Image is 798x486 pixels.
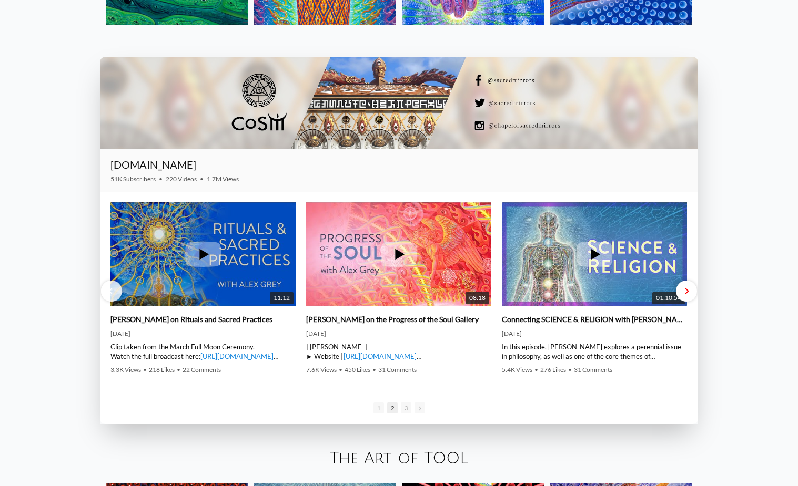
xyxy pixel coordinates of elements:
[200,352,274,360] a: [URL][DOMAIN_NAME]
[540,366,566,374] span: 276 Likes
[624,162,688,175] iframe: Subscribe to CoSM.TV on YouTube
[466,292,489,304] span: 08:18
[330,450,468,467] a: The Art of TOOL
[110,315,272,324] a: [PERSON_NAME] on Rituals and Sacred Practices
[306,342,491,361] div: | [PERSON_NAME] | ► Website | ► Instagram | ► Facebook | | Chapel of Sacred Mirrors | ► Website |...
[568,366,572,374] span: •
[159,175,163,183] span: •
[306,366,337,374] span: 7.6K Views
[200,175,204,183] span: •
[306,185,491,324] img: Alex Grey on the Progress of the Soul Gallery
[502,202,687,306] a: Connecting SCIENCE & RELIGION with Alex Grey 01:10:54
[339,366,342,374] span: •
[306,329,491,338] div: [DATE]
[344,352,417,360] a: [URL][DOMAIN_NAME]
[306,202,491,306] a: Alex Grey on the Progress of the Soul Gallery 08:18
[183,366,221,374] span: 22 Comments
[110,366,141,374] span: 3.3K Views
[373,402,384,413] span: Go to slide 1
[345,366,370,374] span: 450 Likes
[401,402,411,413] span: Go to slide 3
[110,329,296,338] div: [DATE]
[143,366,147,374] span: •
[166,175,197,183] span: 220 Videos
[110,185,296,324] img: Alex Grey on Rituals and Sacred Practices
[502,366,532,374] span: 5.4K Views
[502,342,687,361] div: In this episode, [PERSON_NAME] explores a perennial issue in philosophy, as well as one of the co...
[652,292,685,304] span: 01:10:54
[676,281,697,302] div: Next slide
[502,329,687,338] div: [DATE]
[177,366,180,374] span: •
[372,366,376,374] span: •
[502,185,687,324] img: Connecting SCIENCE & RELIGION with Alex Grey
[149,366,175,374] span: 218 Likes
[101,281,122,302] div: Previous slide
[415,402,425,413] span: Go to next slide
[110,158,196,171] a: [DOMAIN_NAME]
[207,175,239,183] span: 1.7M Views
[534,366,538,374] span: •
[270,292,294,304] span: 11:12
[502,315,687,324] a: Connecting SCIENCE & RELIGION with [PERSON_NAME]
[110,342,296,361] div: Clip taken from the March Full Moon Ceremony. Watch the full broadcast here: | [PERSON_NAME] | ► ...
[574,366,612,374] span: 31 Comments
[378,366,417,374] span: 31 Comments
[110,202,296,306] a: Alex Grey on Rituals and Sacred Practices 11:12
[306,315,479,324] a: [PERSON_NAME] on the Progress of the Soul Gallery
[387,402,398,413] span: Go to slide 2
[110,175,156,183] span: 51K Subscribers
